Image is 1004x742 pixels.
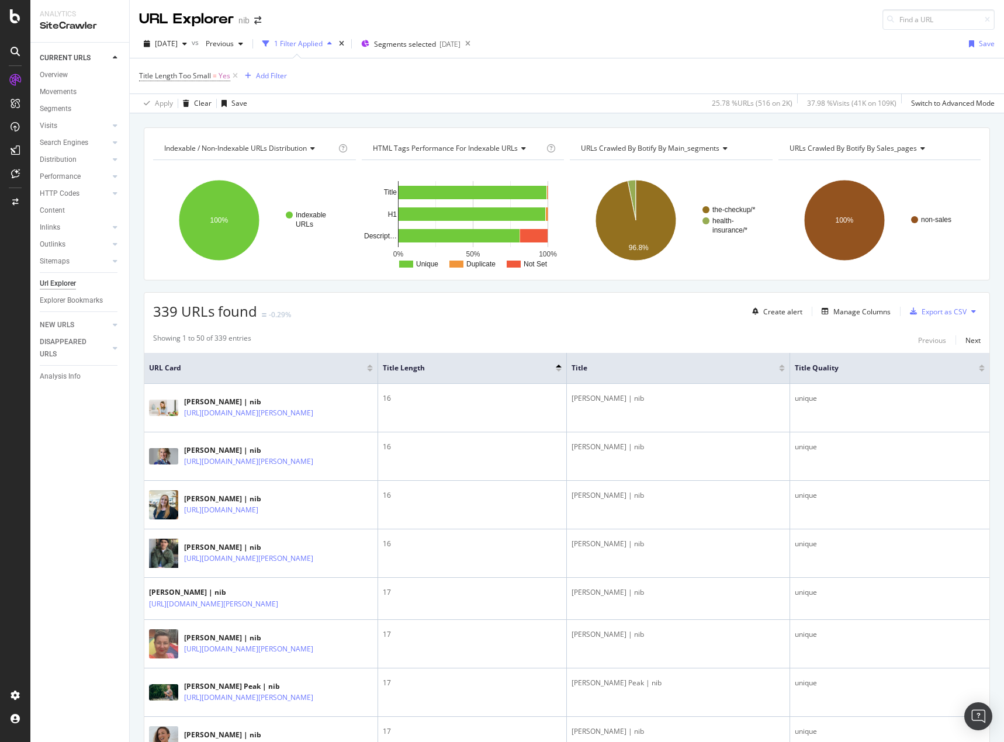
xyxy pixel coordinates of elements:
text: H1 [387,210,397,219]
svg: A chart. [153,169,354,271]
h4: HTML Tags Performance for Indexable URLs [371,139,545,158]
div: Url Explorer [40,278,76,290]
img: main image [149,490,178,519]
div: [PERSON_NAME] | nib [572,539,785,549]
div: times [337,38,347,50]
button: Clear [178,94,212,113]
a: Content [40,204,121,217]
button: 1 Filter Applied [258,34,337,53]
button: [DATE] [139,34,192,53]
div: 16 [383,393,562,404]
text: 100% [210,216,229,224]
div: Next [965,335,981,345]
button: Save [964,34,995,53]
span: vs [192,37,201,47]
svg: A chart. [570,169,770,271]
a: NEW URLS [40,319,109,331]
div: [DATE] [439,39,461,49]
div: 17 [383,726,562,737]
div: Save [231,98,247,108]
span: Title [572,363,761,373]
div: Content [40,204,65,217]
button: Previous [201,34,248,53]
a: Performance [40,171,109,183]
div: Search Engines [40,137,88,149]
div: Analysis Info [40,370,81,383]
div: Showing 1 to 50 of 339 entries [153,333,251,347]
div: Distribution [40,154,77,166]
div: [PERSON_NAME] | nib [572,587,785,598]
h4: URLs Crawled By Botify By main_segments [579,139,762,158]
span: Title Length [383,363,538,373]
a: [URL][DOMAIN_NAME][PERSON_NAME] [184,456,313,467]
div: Add Filter [256,71,287,81]
h4: URLs Crawled By Botify By sales_pages [787,139,971,158]
div: Export as CSV [922,307,967,317]
div: Sitemaps [40,255,70,268]
div: arrow-right-arrow-left [254,16,261,25]
text: non-sales [921,216,951,224]
text: 0% [393,250,403,258]
span: URL Card [149,363,364,373]
a: CURRENT URLS [40,52,109,64]
svg: A chart. [778,169,979,271]
div: nib [238,15,250,26]
text: the-checkup/* [712,206,756,214]
div: unique [795,629,985,640]
button: Next [965,333,981,347]
div: SiteCrawler [40,19,120,33]
div: Performance [40,171,81,183]
span: URLs Crawled By Botify By main_segments [581,143,719,153]
div: Overview [40,69,68,81]
div: Segments [40,103,71,115]
div: [PERSON_NAME] | nib [572,629,785,640]
div: DISAPPEARED URLS [40,336,99,360]
a: [URL][DOMAIN_NAME][PERSON_NAME] [184,553,313,564]
div: Save [979,39,995,48]
a: Search Engines [40,137,109,149]
div: [PERSON_NAME] Peak | nib [184,681,364,692]
div: Analytics [40,9,120,19]
div: [PERSON_NAME] | nib [184,494,309,504]
a: Inlinks [40,221,109,234]
img: main image [149,400,178,416]
text: 100% [539,250,557,258]
img: main image [149,629,178,658]
button: Add Filter [240,69,287,83]
a: Explorer Bookmarks [40,294,121,307]
text: Descript… [363,232,396,240]
div: unique [795,442,985,452]
div: [PERSON_NAME] | nib [184,397,364,407]
div: 25.78 % URLs ( 516 on 2K ) [712,98,792,108]
text: URLs [296,220,313,228]
button: Create alert [747,302,802,321]
div: Outlinks [40,238,65,251]
div: 16 [383,490,562,501]
text: 96.8% [629,244,649,252]
div: unique [795,539,985,549]
span: Previous [201,39,234,48]
button: Export as CSV [905,302,967,321]
div: [PERSON_NAME] | nib [572,726,785,737]
input: Find a URL [882,9,995,30]
a: Outlinks [40,238,109,251]
div: Manage Columns [833,307,891,317]
div: Switch to Advanced Mode [911,98,995,108]
div: 37.98 % Visits ( 41K on 109K ) [807,98,896,108]
text: Title [383,188,397,196]
a: Visits [40,120,109,132]
div: CURRENT URLS [40,52,91,64]
div: URL Explorer [139,9,234,29]
button: Segments selected[DATE] [356,34,461,53]
div: 17 [383,678,562,688]
text: Duplicate [466,260,496,268]
div: [PERSON_NAME] | nib [572,442,785,452]
span: 2025 Sep. 19th [155,39,178,48]
span: Title Length Too Small [139,71,211,81]
span: Indexable / Non-Indexable URLs distribution [164,143,307,153]
svg: A chart. [362,169,562,271]
div: [PERSON_NAME] Peak | nib [572,678,785,688]
a: [URL][DOMAIN_NAME][PERSON_NAME] [184,692,313,703]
